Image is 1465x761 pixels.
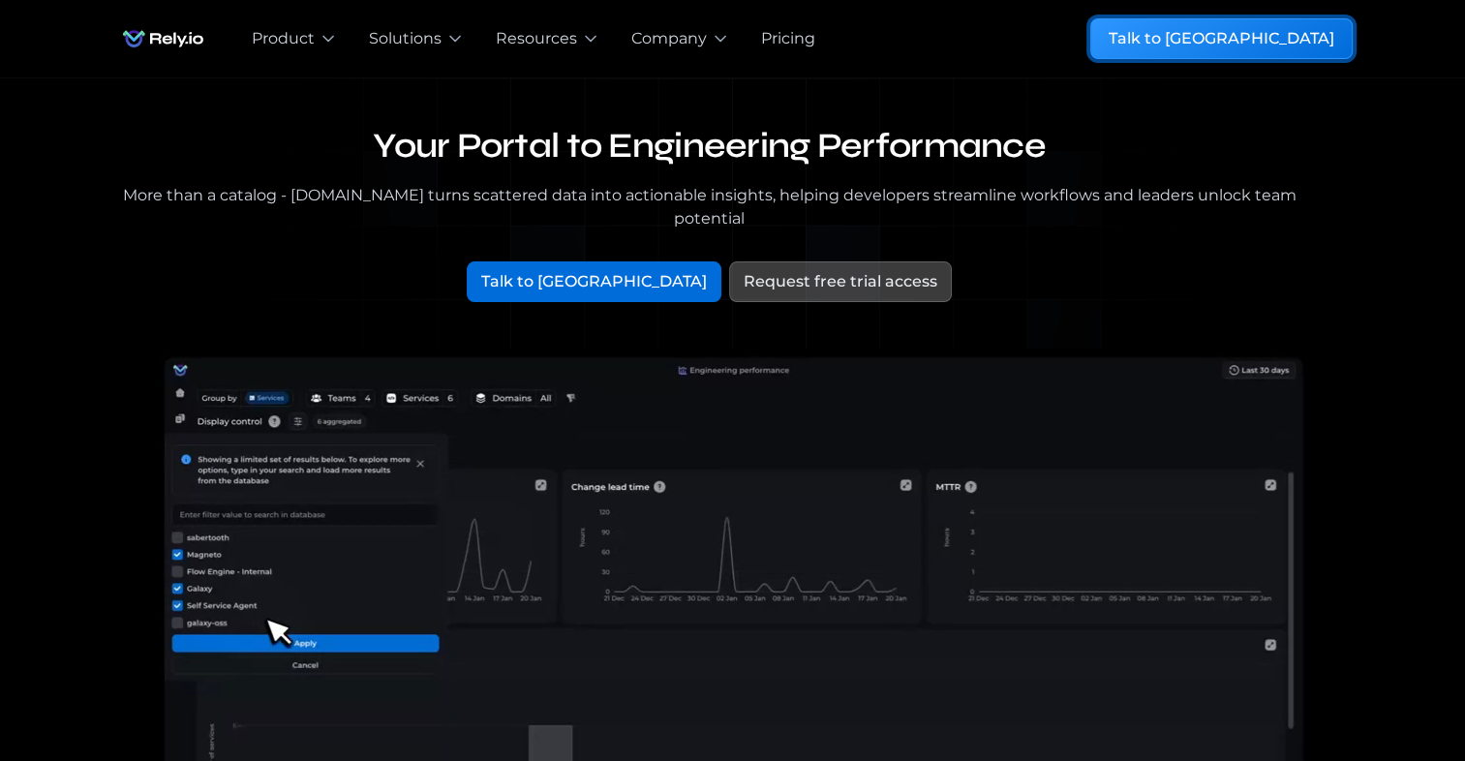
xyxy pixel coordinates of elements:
[369,27,442,50] div: Solutions
[631,27,707,50] div: Company
[1090,18,1353,59] a: Talk to [GEOGRAPHIC_DATA]
[729,261,952,302] a: Request free trial access
[252,27,315,50] div: Product
[1109,27,1334,50] div: Talk to [GEOGRAPHIC_DATA]
[1337,633,1438,734] iframe: Chatbot
[744,270,937,293] div: Request free trial access
[113,19,213,58] img: Rely.io logo
[113,125,1306,168] h1: Your Portal to Engineering Performance
[113,184,1306,230] div: More than a catalog - [DOMAIN_NAME] turns scattered data into actionable insights, helping develo...
[496,27,577,50] div: Resources
[481,270,707,293] div: Talk to [GEOGRAPHIC_DATA]
[467,261,721,302] a: Talk to [GEOGRAPHIC_DATA]
[113,19,213,58] a: home
[761,27,815,50] a: Pricing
